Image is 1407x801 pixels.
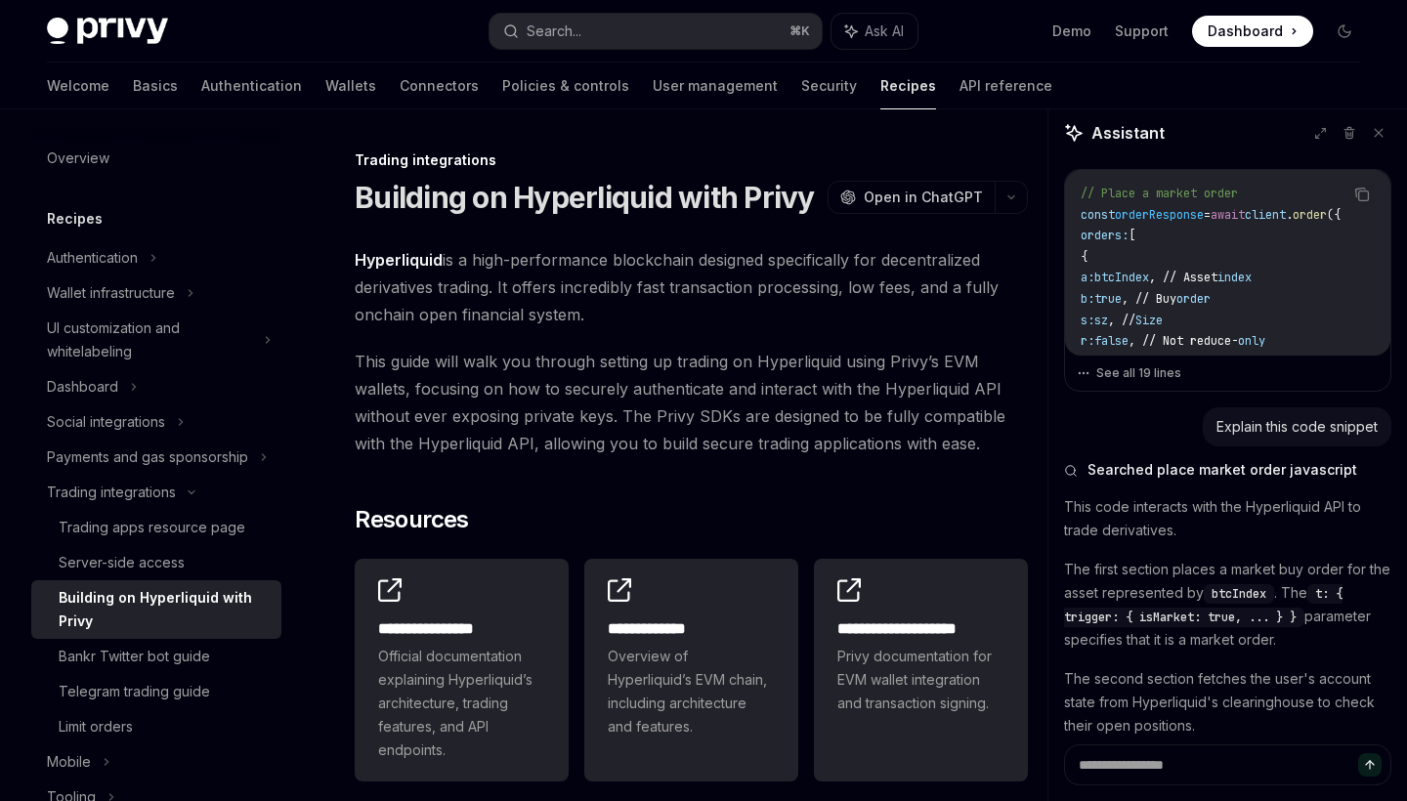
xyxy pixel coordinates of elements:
[47,316,252,363] div: UI customization and whitelabeling
[59,516,245,539] div: Trading apps resource page
[59,586,270,633] div: Building on Hyperliquid with Privy
[1094,355,1122,370] span: pxUp
[1349,182,1375,207] button: Copy the contents from the code block
[584,559,798,781] a: **** **** ***Overview of Hyperliquid’s EVM chain, including architecture and features.
[1211,207,1245,223] span: await
[865,21,904,41] span: Ask AI
[814,559,1028,781] a: **** **** **** *****Privy documentation for EVM wallet integration and transaction signing.
[608,645,775,738] span: Overview of Hyperliquid’s EVM chain, including architecture and features.
[59,715,133,738] div: Limit orders
[1081,207,1115,223] span: const
[355,348,1028,457] span: This guide will walk you through setting up trading on Hyperliquid using Privy’s EVM wallets, foc...
[1081,249,1087,265] span: {
[355,180,815,215] h1: Building on Hyperliquid with Privy
[1217,355,1258,370] span: market
[1217,270,1252,285] span: index
[59,680,210,703] div: Telegram trading guide
[31,545,281,580] a: Server-side access
[47,481,176,504] div: Trading integrations
[47,281,175,305] div: Wallet infrastructure
[47,750,91,774] div: Mobile
[47,246,138,270] div: Authentication
[1094,333,1129,349] span: false
[490,14,821,49] button: Search...⌘K
[1081,333,1094,349] span: r:
[355,150,1028,170] div: Trading integrations
[789,23,810,39] span: ⌘ K
[355,504,469,535] span: Resources
[1208,21,1283,41] span: Dashboard
[355,559,569,781] a: **** **** **** *Official documentation explaining Hyperliquid’s architecture, trading features, a...
[1115,21,1169,41] a: Support
[1077,359,1379,387] button: See all 19 lines
[1183,355,1197,370] span: (0
[880,63,936,109] a: Recipes
[31,639,281,674] a: Bankr Twitter bot guide
[31,709,281,744] a: Limit orders
[1064,460,1391,480] button: Searched place market order javascript
[1149,355,1183,370] span: Price
[959,63,1052,109] a: API reference
[1293,207,1327,223] span: order
[1064,495,1391,542] p: This code interacts with the Hyperliquid API to trade derivatives.
[47,63,109,109] a: Welcome
[864,188,983,207] span: Open in ChatGPT
[355,250,443,271] a: Hyperliquid
[47,375,118,399] div: Dashboard
[1052,21,1091,41] a: Demo
[1091,121,1165,145] span: Assistant
[1258,355,1293,370] span: order
[1329,16,1360,47] button: Toggle dark mode
[1081,313,1094,328] span: s:
[400,63,479,109] a: Connectors
[1245,207,1286,223] span: client
[831,14,917,49] button: Ask AI
[1129,228,1135,243] span: [
[1122,355,1149,370] span: , //
[1087,460,1357,480] span: Searched place market order javascript
[1094,291,1122,307] span: true
[1122,291,1176,307] span: , // Buy
[828,181,995,214] button: Open in ChatGPT
[1129,333,1238,349] span: , // Not reduce-
[1358,753,1382,777] button: Send message
[1135,313,1163,328] span: Size
[47,445,248,469] div: Payments and gas sponsorship
[1064,586,1343,625] span: t: { trigger: { isMarket: true, ... } }
[47,207,103,231] h5: Recipes
[47,18,168,45] img: dark logo
[1115,207,1204,223] span: orderResponse
[502,63,629,109] a: Policies & controls
[1293,355,1300,370] span: )
[31,510,281,545] a: Trading apps resource page
[1108,313,1135,328] span: , //
[653,63,778,109] a: User management
[1081,270,1094,285] span: a:
[1064,558,1391,652] p: The first section places a market buy order for the asset represented by . The parameter specifie...
[1094,313,1108,328] span: sz
[1204,207,1211,223] span: =
[201,63,302,109] a: Authentication
[59,645,210,668] div: Bankr Twitter bot guide
[1212,586,1266,602] span: btcIndex
[1094,270,1149,285] span: btcIndex
[1197,355,1217,370] span: for
[1081,355,1094,370] span: p:
[1176,291,1211,307] span: order
[47,410,165,434] div: Social integrations
[1238,333,1265,349] span: only
[1216,417,1378,437] div: Explain this code snippet
[1081,186,1238,201] span: // Place a market order
[1192,16,1313,47] a: Dashboard
[1149,270,1217,285] span: , // Asset
[355,246,1028,328] span: is a high-performance blockchain designed specifically for decentralized derivatives trading. It ...
[1327,207,1341,223] span: ({
[325,63,376,109] a: Wallets
[31,580,281,639] a: Building on Hyperliquid with Privy
[31,141,281,176] a: Overview
[1064,667,1391,738] p: The second section fetches the user's account state from Hyperliquid's clearinghouse to check the...
[31,674,281,709] a: Telegram trading guide
[1286,207,1293,223] span: .
[47,147,109,170] div: Overview
[133,63,178,109] a: Basics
